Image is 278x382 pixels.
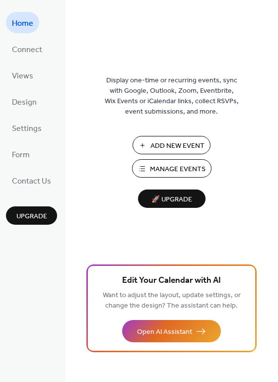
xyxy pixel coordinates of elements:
[133,136,210,154] button: Add New Event
[12,68,33,84] span: Views
[6,38,48,60] a: Connect
[122,320,221,342] button: Open AI Assistant
[12,147,30,163] span: Form
[122,274,221,288] span: Edit Your Calendar with AI
[6,91,43,112] a: Design
[150,141,205,151] span: Add New Event
[6,170,57,191] a: Contact Us
[6,12,39,33] a: Home
[12,42,42,58] span: Connect
[6,117,48,138] a: Settings
[137,327,192,337] span: Open AI Assistant
[144,193,200,206] span: 🚀 Upgrade
[16,211,47,222] span: Upgrade
[6,143,36,165] a: Form
[138,190,206,208] button: 🚀 Upgrade
[12,95,37,110] span: Design
[132,159,211,178] button: Manage Events
[12,174,51,189] span: Contact Us
[6,64,39,86] a: Views
[12,16,33,31] span: Home
[6,206,57,225] button: Upgrade
[150,164,206,175] span: Manage Events
[105,75,239,117] span: Display one-time or recurring events, sync with Google, Outlook, Zoom, Eventbrite, Wix Events or ...
[12,121,42,136] span: Settings
[103,289,241,313] span: Want to adjust the layout, update settings, or change the design? The assistant can help.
